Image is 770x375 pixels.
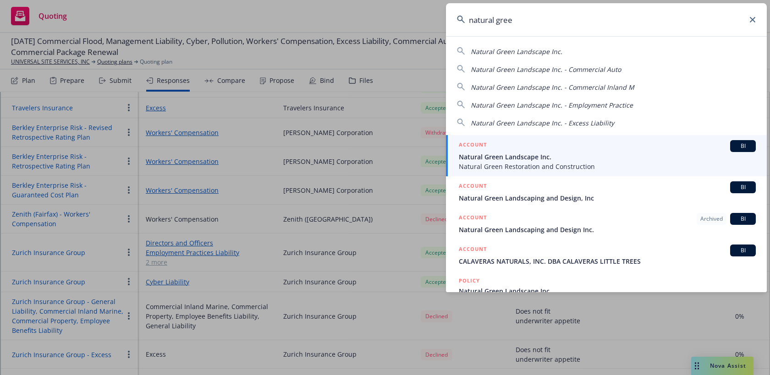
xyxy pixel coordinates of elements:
[446,135,767,176] a: ACCOUNTBINatural Green Landscape Inc.Natural Green Restoration and Construction
[459,213,487,224] h5: ACCOUNT
[446,239,767,271] a: ACCOUNTBICALAVERAS NATURALS, INC. DBA CALAVERAS LITTLE TREES
[459,245,487,255] h5: ACCOUNT
[734,215,752,223] span: BI
[446,208,767,239] a: ACCOUNTArchivedBINatural Green Landscaping and Design Inc.
[459,225,756,234] span: Natural Green Landscaping and Design Inc.
[459,256,756,266] span: CALAVERAS NATURALS, INC. DBA CALAVERAS LITTLE TREES
[734,142,752,150] span: BI
[734,183,752,191] span: BI
[471,65,621,74] span: Natural Green Landscape Inc. - Commercial Auto
[459,276,480,285] h5: POLICY
[459,162,756,171] span: Natural Green Restoration and Construction
[459,181,487,192] h5: ACCOUNT
[459,152,756,162] span: Natural Green Landscape Inc.
[446,176,767,208] a: ACCOUNTBINatural Green Landscaping and Design, Inc
[734,246,752,255] span: BI
[471,101,633,109] span: Natural Green Landscape Inc. - Employment Practice
[459,286,756,296] span: Natural Green Landscape Inc.
[446,3,767,36] input: Search...
[471,119,614,127] span: Natural Green Landscape Inc. - Excess Liability
[471,83,634,92] span: Natural Green Landscape Inc. - Commercial Inland M
[446,271,767,310] a: POLICYNatural Green Landscape Inc.
[700,215,723,223] span: Archived
[459,193,756,203] span: Natural Green Landscaping and Design, Inc
[471,47,562,56] span: Natural Green Landscape Inc.
[459,140,487,151] h5: ACCOUNT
